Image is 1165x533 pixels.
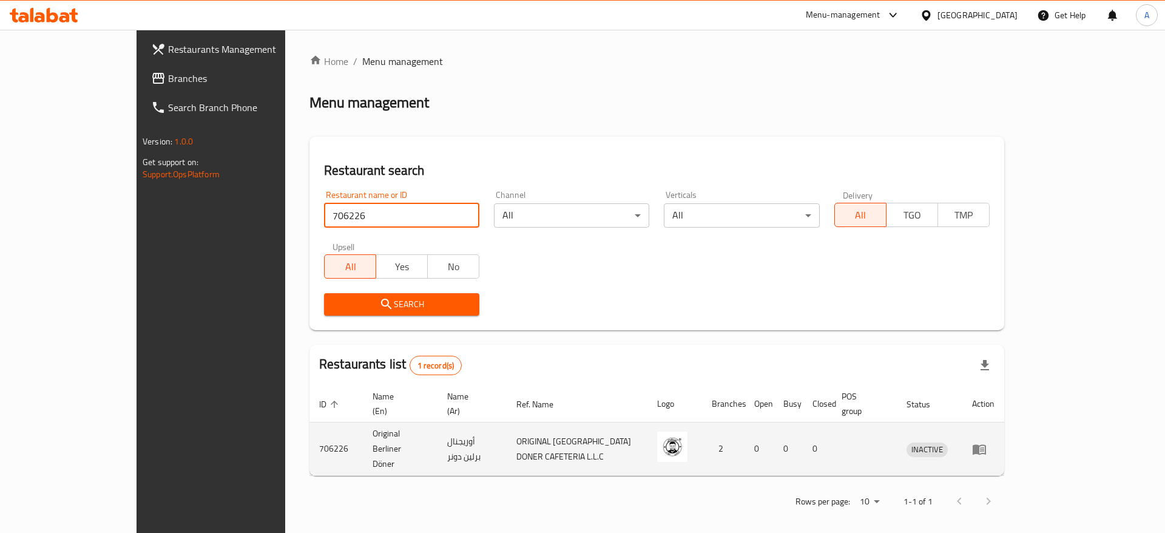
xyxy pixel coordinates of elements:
[324,203,479,228] input: Search for restaurant name or ID..
[353,54,357,69] li: /
[647,385,702,423] th: Logo
[494,203,649,228] div: All
[437,423,507,476] td: أوريجنال برلين دونر
[329,258,371,276] span: All
[324,161,990,180] h2: Restaurant search
[376,254,428,279] button: Yes
[168,100,322,115] span: Search Branch Phone
[362,54,443,69] span: Menu management
[410,356,462,375] div: Total records count
[141,35,331,64] a: Restaurants Management
[843,191,873,199] label: Delivery
[834,203,886,227] button: All
[319,397,342,412] span: ID
[774,423,803,476] td: 0
[702,423,745,476] td: 2
[907,443,948,457] span: INACTIVE
[410,360,462,372] span: 1 record(s)
[143,154,198,170] span: Get support on:
[962,385,1004,423] th: Action
[1144,8,1149,22] span: A
[855,493,884,511] div: Rows per page:
[937,203,990,227] button: TMP
[334,297,470,312] span: Search
[381,258,423,276] span: Yes
[774,385,803,423] th: Busy
[309,93,429,112] h2: Menu management
[803,423,832,476] td: 0
[745,385,774,423] th: Open
[447,389,492,418] span: Name (Ar)
[168,71,322,86] span: Branches
[324,293,479,316] button: Search
[143,166,220,182] a: Support.OpsPlatform
[141,64,331,93] a: Branches
[373,389,423,418] span: Name (En)
[309,423,363,476] td: 706226
[319,355,462,375] h2: Restaurants list
[309,385,1004,476] table: enhanced table
[168,42,322,56] span: Restaurants Management
[907,443,948,457] div: INACTIVE
[745,423,774,476] td: 0
[664,203,819,228] div: All
[141,93,331,122] a: Search Branch Phone
[803,385,832,423] th: Closed
[657,432,687,462] img: Original Berliner Döner
[943,206,985,224] span: TMP
[795,494,850,509] p: Rows per page:
[937,8,1018,22] div: [GEOGRAPHIC_DATA]
[433,258,474,276] span: No
[516,397,569,412] span: Ref. Name
[143,134,172,149] span: Version:
[174,134,193,149] span: 1.0.0
[903,494,933,509] p: 1-1 of 1
[842,389,882,418] span: POS group
[333,242,355,251] label: Upsell
[324,254,376,279] button: All
[507,423,647,476] td: ORIGINAL [GEOGRAPHIC_DATA] DONER CAFETERIA L.L.C
[886,203,938,227] button: TGO
[891,206,933,224] span: TGO
[907,397,946,412] span: Status
[702,385,745,423] th: Branches
[309,54,1004,69] nav: breadcrumb
[840,206,882,224] span: All
[427,254,479,279] button: No
[363,423,437,476] td: Original Berliner Döner
[806,8,880,22] div: Menu-management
